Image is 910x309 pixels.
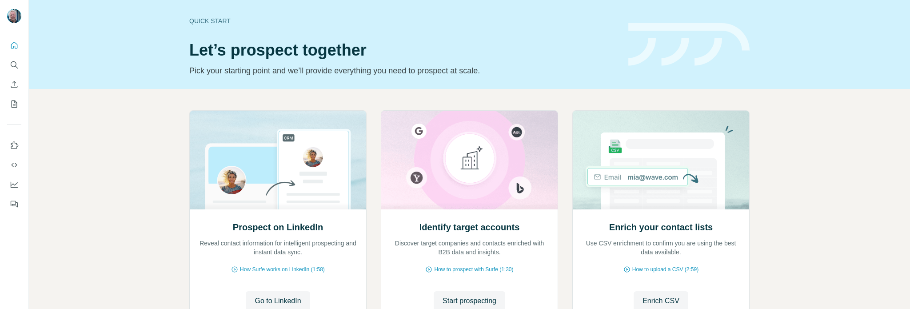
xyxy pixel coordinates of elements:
span: How Surfe works on LinkedIn (1:58) [240,265,325,273]
h1: Let’s prospect together [189,41,618,59]
img: Enrich your contact lists [572,111,750,209]
button: Use Surfe API [7,157,21,173]
p: Reveal contact information for intelligent prospecting and instant data sync. [199,239,357,257]
div: Quick start [189,16,618,25]
button: Search [7,57,21,73]
img: Identify target accounts [381,111,558,209]
button: Use Surfe on LinkedIn [7,137,21,153]
span: Enrich CSV [643,296,679,306]
h2: Prospect on LinkedIn [233,221,323,233]
button: Dashboard [7,177,21,193]
img: Avatar [7,9,21,23]
span: Go to LinkedIn [255,296,301,306]
p: Use CSV enrichment to confirm you are using the best data available. [582,239,740,257]
img: Prospect on LinkedIn [189,111,367,209]
button: Quick start [7,37,21,53]
h2: Identify target accounts [419,221,520,233]
span: Start prospecting [443,296,496,306]
span: How to upload a CSV (2:59) [632,265,698,273]
button: Feedback [7,196,21,212]
button: Enrich CSV [7,76,21,92]
h2: Enrich your contact lists [609,221,713,233]
button: My lists [7,96,21,112]
span: How to prospect with Surfe (1:30) [434,265,513,273]
p: Pick your starting point and we’ll provide everything you need to prospect at scale. [189,64,618,77]
p: Discover target companies and contacts enriched with B2B data and insights. [390,239,549,257]
img: banner [628,23,750,66]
